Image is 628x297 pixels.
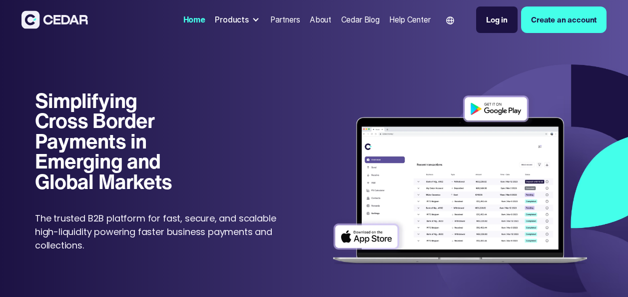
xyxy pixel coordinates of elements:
div: Log in [486,14,508,25]
a: Home [179,9,209,30]
a: About [306,9,335,30]
h1: Simplifying Cross Border Payments in Emerging and Global Markets [35,90,187,192]
img: Dashboard of transactions [327,90,593,271]
div: Partners [270,14,300,25]
div: About [310,14,331,25]
a: Help Center [386,9,435,30]
div: Products [215,14,249,25]
a: Cedar Blog [337,9,384,30]
a: Log in [476,6,518,33]
a: Create an account [521,6,607,33]
div: Help Center [389,14,430,25]
div: Products [211,10,265,29]
p: The trusted B2B platform for fast, secure, and scalable high-liquidity powering faster business p... [35,211,288,252]
div: Home [183,14,205,25]
img: world icon [446,16,454,24]
div: Cedar Blog [341,14,380,25]
a: Partners [266,9,304,30]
